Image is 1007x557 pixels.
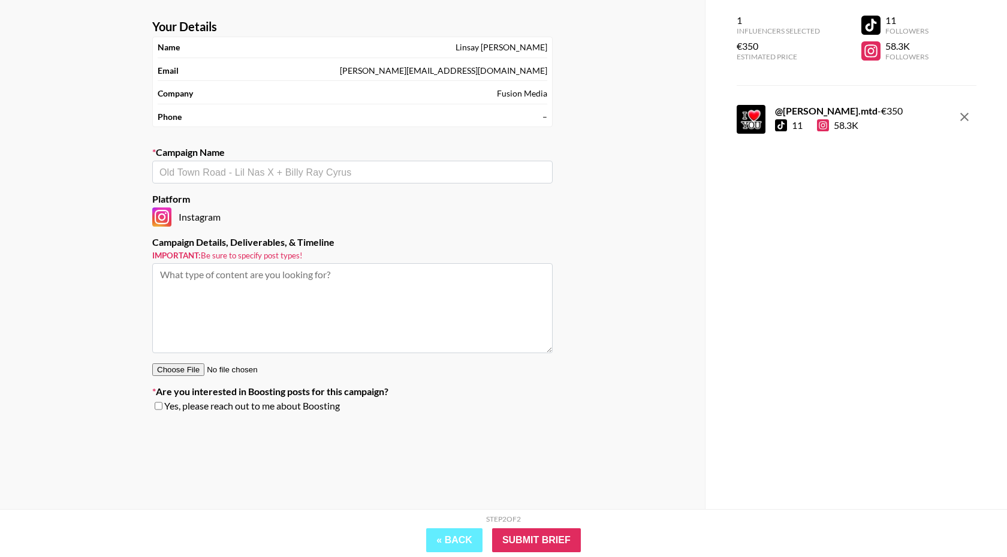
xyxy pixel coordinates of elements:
div: [PERSON_NAME][EMAIL_ADDRESS][DOMAIN_NAME] [340,65,547,76]
div: 11 [792,119,803,131]
div: 11 [885,14,928,26]
span: Yes, please reach out to me about Boosting [164,400,340,412]
strong: Your Details [152,19,217,34]
label: Campaign Details, Deliverables, & Timeline [152,236,553,248]
strong: Email [158,65,179,76]
div: 1 [737,14,820,26]
div: 58.3K [817,119,858,131]
img: Instagram [152,207,171,227]
small: Be sure to specify post types! [152,251,553,261]
label: Platform [152,193,553,205]
button: « Back [426,528,483,552]
strong: Phone [158,112,182,122]
strong: @ [PERSON_NAME].mtd [775,105,878,116]
div: – [542,112,547,122]
input: Old Town Road - Lil Nas X + Billy Ray Cyrus [159,165,545,179]
label: Campaign Name [152,146,553,158]
label: Are you interested in Boosting posts for this campaign? [152,386,553,398]
div: Linsay [PERSON_NAME] [456,42,547,53]
strong: Name [158,42,180,53]
div: €350 [737,40,820,52]
div: Fusion Media [497,88,547,99]
div: Step 2 of 2 [486,514,521,523]
div: Instagram [152,207,553,227]
div: Followers [885,52,928,61]
div: Estimated Price [737,52,820,61]
div: - € 350 [775,105,903,117]
div: 58.3K [885,40,928,52]
input: Submit Brief [492,528,581,552]
button: remove [952,105,976,129]
strong: Important: [152,251,201,260]
div: Followers [885,26,928,35]
strong: Company [158,88,193,99]
div: Influencers Selected [737,26,820,35]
